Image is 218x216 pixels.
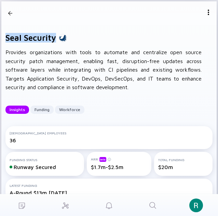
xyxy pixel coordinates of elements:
img: Raz Profile Picture [189,199,203,212]
div: Latest Funding [10,183,208,188]
div: ARR [91,157,147,162]
div: Total Funding [158,158,208,162]
a: Sign in [174,194,218,216]
div: Provides organizations with tools to automate and centralize open source security patch managemen... [5,48,202,92]
a: Search [131,194,175,216]
a: Reminders [87,194,131,216]
button: Insights [5,106,29,114]
div: Funding [30,104,54,115]
a: Investor Map [44,194,87,216]
div: [DEMOGRAPHIC_DATA] Employees [10,131,208,135]
div: Runway Secured [10,164,80,170]
div: 36 [10,137,208,143]
img: Menu [206,10,211,15]
div: beta [99,157,106,162]
h1: Seal Security [5,33,56,43]
div: Workforce [55,104,84,115]
button: Funding [30,106,54,114]
button: Workforce [55,106,84,114]
div: A-Round, $13m, [DATE] [10,190,208,196]
div: $20m [158,164,208,170]
div: $1.7m-$2.5m [91,164,147,170]
div: Insights [5,104,29,115]
div: Funding Status [10,158,80,162]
